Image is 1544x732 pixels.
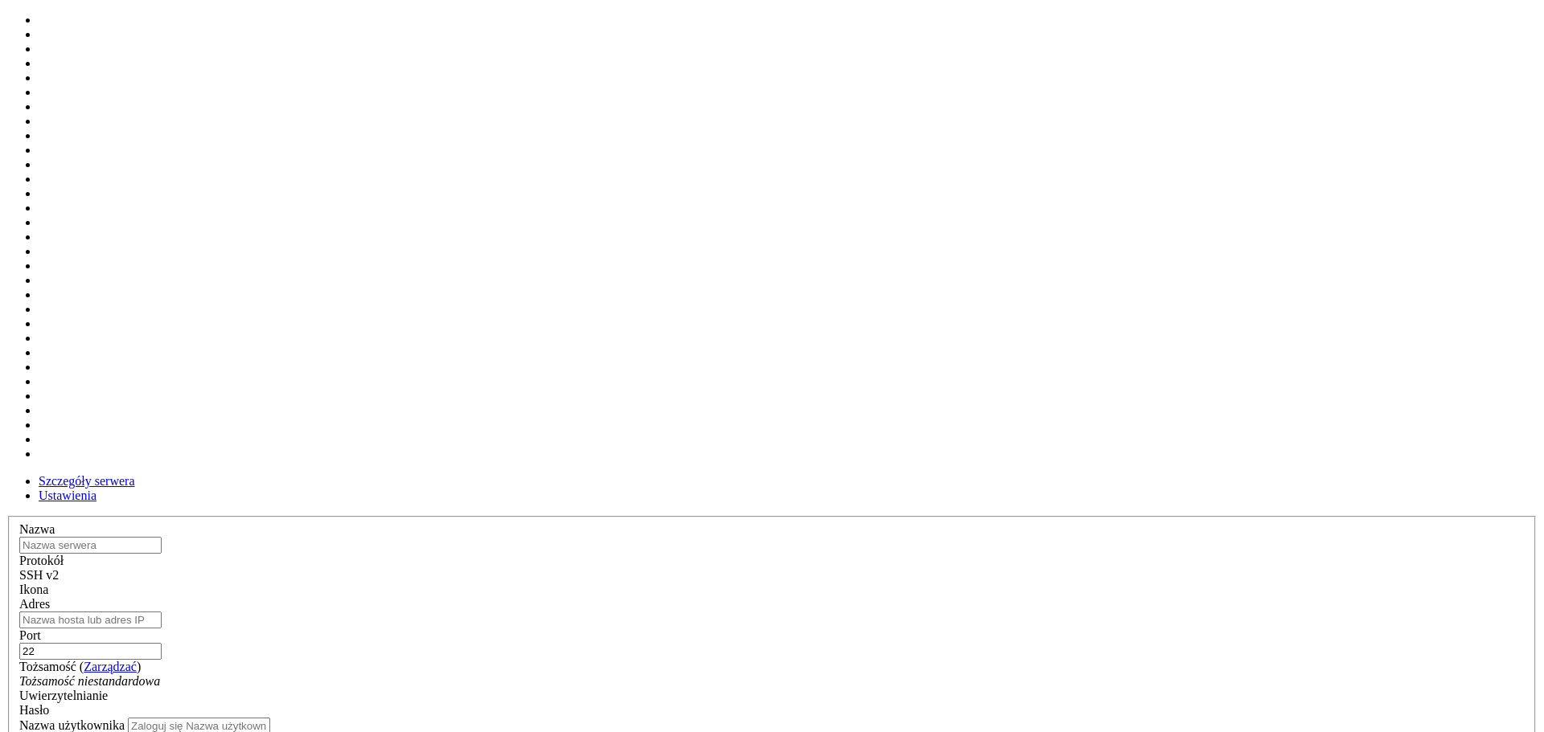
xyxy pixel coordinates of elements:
[6,34,508,47] font: Programy wchodzące w skład systemu Debian GNU/Linux są wolnym oprogramowaniem;
[6,116,386,129] font: Ostatnie logowanie: [DATE] 23:39:36 z adresu [TECHNICAL_ID]
[19,718,125,732] font: Nazwa użytkownika
[39,474,135,488] a: Szczegóły serwera
[39,489,96,502] a: Ustawienia
[19,537,162,554] input: Nazwa serwera
[19,689,108,702] font: Uwierzytelnianie
[19,628,41,642] font: Port
[6,88,392,101] font: Debian GNU/Linux nie jest objęty żadną gwarancją, w zakresie
[6,6,598,19] font: Linux Debian-1101-bullseye-amd64-base 5.10.0-9-amd64 #1 SMP Debian 5.10.70-1 ([DATE]) x86_64
[19,522,55,536] font: Nazwa
[19,703,49,717] font: Hasło
[19,597,50,611] font: Adres
[19,674,1525,689] div: Tożsamość niestandardowa
[285,129,291,143] div: (41, 9)
[6,129,32,142] span: root
[19,583,48,596] font: Ikona
[32,129,39,142] span: @
[6,102,232,115] font: dozwolone przez obowiązujące prawo.
[19,643,162,660] input: Numer portu
[238,129,244,142] span: ~
[19,568,1525,583] div: SSH v2
[244,129,251,142] span: #
[19,568,59,582] font: SSH v2
[6,47,386,60] font: Dokładne warunki dystrybucji dla każdego programu opisano w
[137,660,141,673] font: )
[80,660,84,673] font: (
[19,674,160,688] font: Tożsamość niestandardowa
[84,660,137,673] a: Zarządzać
[6,61,302,74] font: pojedyncze pliki w /usr/share/doc/*/copyright.
[19,611,162,628] input: Nazwa hosta lub adres IP
[19,660,76,673] font: Tożsamość
[19,703,1525,718] div: Hasło
[19,554,64,567] font: Protokół
[39,129,238,142] span: Debian-1101-bullseye-amd64-base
